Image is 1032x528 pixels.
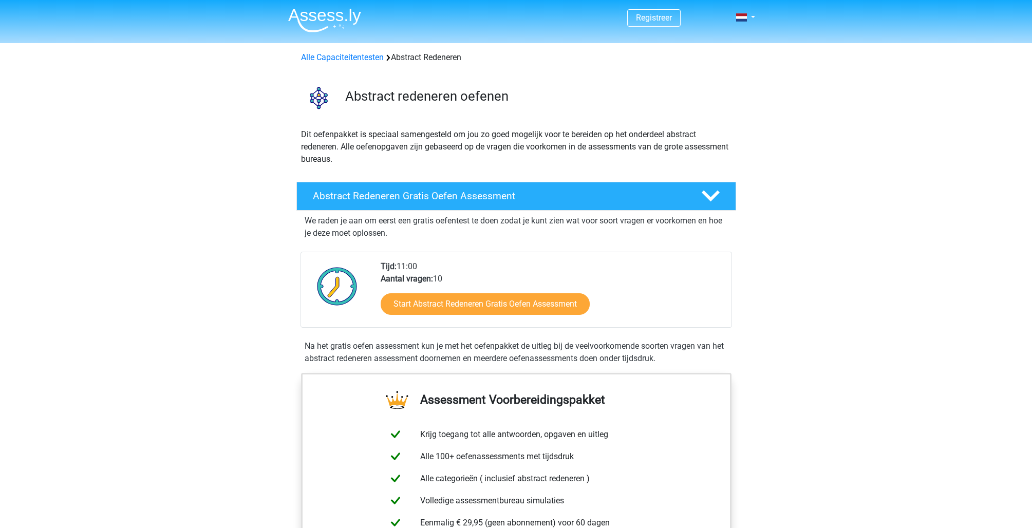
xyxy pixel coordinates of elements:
[373,260,731,327] div: 11:00 10
[381,261,397,271] b: Tijd:
[636,13,672,23] a: Registreer
[292,182,740,211] a: Abstract Redeneren Gratis Oefen Assessment
[297,51,736,64] div: Abstract Redeneren
[301,340,732,365] div: Na het gratis oefen assessment kun je met het oefenpakket de uitleg bij de veelvoorkomende soorte...
[297,76,341,120] img: abstract redeneren
[301,128,731,165] p: Dit oefenpakket is speciaal samengesteld om jou zo goed mogelijk voor te bereiden op het onderdee...
[288,8,361,32] img: Assessly
[301,52,384,62] a: Alle Capaciteitentesten
[381,293,590,315] a: Start Abstract Redeneren Gratis Oefen Assessment
[313,190,685,202] h4: Abstract Redeneren Gratis Oefen Assessment
[305,215,728,239] p: We raden je aan om eerst een gratis oefentest te doen zodat je kunt zien wat voor soort vragen er...
[381,274,433,284] b: Aantal vragen:
[345,88,728,104] h3: Abstract redeneren oefenen
[311,260,363,312] img: Klok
